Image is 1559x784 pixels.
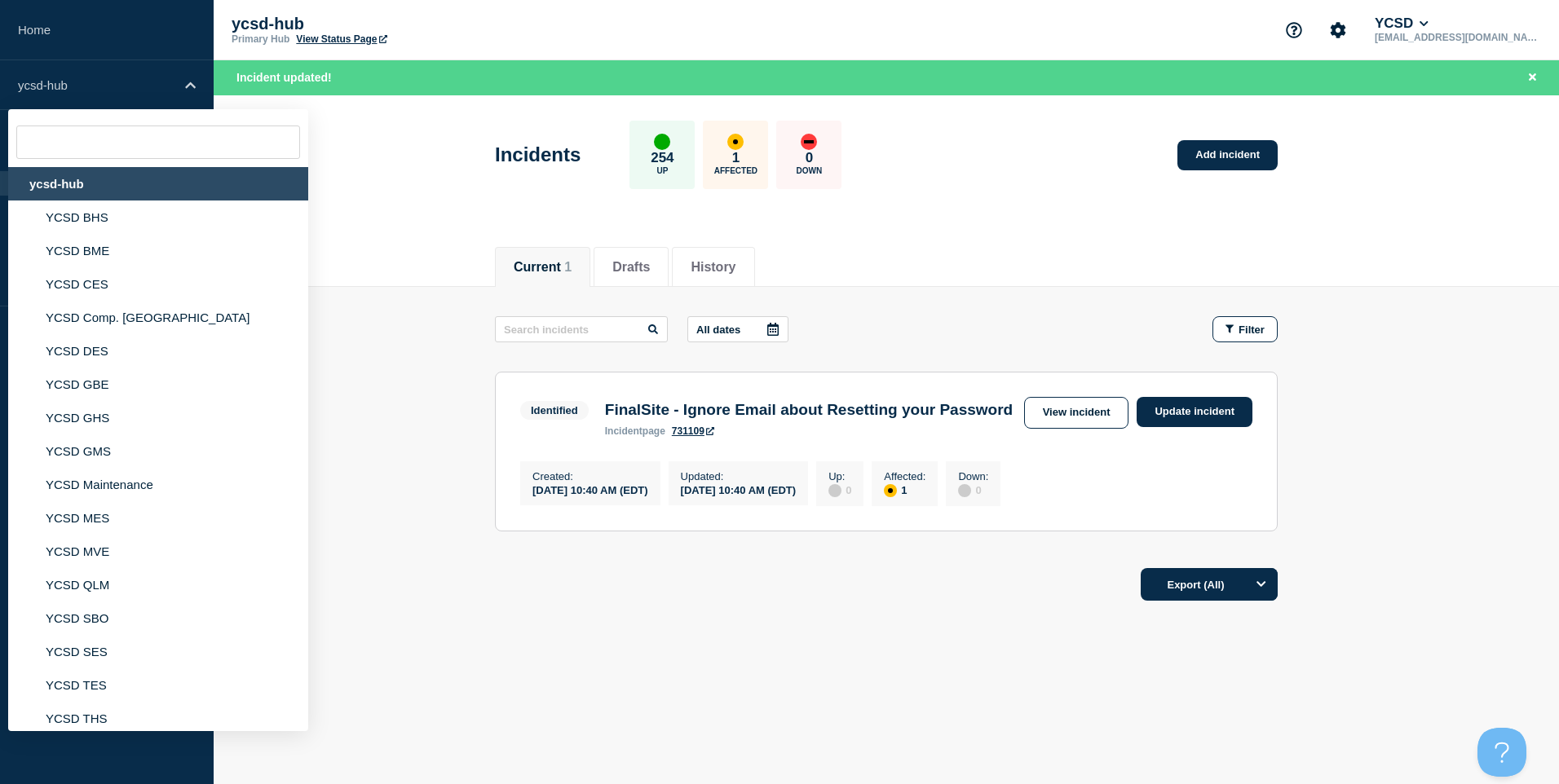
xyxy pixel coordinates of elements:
div: down [801,134,817,150]
p: 1 [732,150,740,166]
button: Drafts [612,260,650,275]
span: Identified [520,401,589,420]
li: YCSD MVE [8,535,308,568]
a: View Status Page [296,33,386,45]
button: History [691,260,735,275]
p: Affected [714,166,757,175]
p: All dates [696,324,740,336]
div: affected [727,134,744,150]
button: Export (All) [1141,568,1278,601]
li: YCSD THS [8,702,308,735]
p: Up : [828,470,851,482]
span: 1 [564,260,572,274]
p: page [605,425,665,437]
li: YCSD BME [8,234,308,267]
div: 0 [828,482,851,497]
li: YCSD MES [8,501,308,535]
li: YCSD SBO [8,601,308,635]
h1: Incidents [495,143,581,166]
input: Search incidents [495,316,668,342]
p: Primary Hub [232,33,289,45]
p: Down [797,166,823,175]
span: Filter [1239,324,1265,336]
li: YCSD QLM [8,568,308,601]
div: [DATE] 10:40 AM (EDT) [532,482,648,496]
p: Created : [532,470,648,482]
button: Options [1245,568,1278,601]
p: ycsd-hub [18,78,174,92]
a: Add incident [1177,140,1278,170]
h3: FinalSite - Ignore Email about Resetting your Password [605,401,1013,419]
a: View incident [1024,397,1129,429]
div: disabled [828,484,841,497]
li: YCSD TES [8,668,308,702]
li: YCSD DES [8,334,308,368]
button: YCSD [1371,15,1432,32]
p: Down : [958,470,988,482]
button: Current 1 [514,260,572,275]
p: Updated : [681,470,797,482]
li: YCSD Maintenance [8,468,308,501]
div: 0 [958,482,988,497]
p: 0 [806,150,813,166]
li: YCSD CES [8,267,308,301]
li: YCSD GHS [8,401,308,434]
a: 731109 [672,425,714,437]
li: YCSD SES [8,635,308,668]
p: Affected : [884,470,925,482]
span: incident [605,425,643,437]
li: YCSD GMS [8,434,308,468]
p: [EMAIL_ADDRESS][DOMAIN_NAME] [1371,32,1541,43]
span: Incident updated! [236,71,332,84]
li: YCSD Comp. [GEOGRAPHIC_DATA] [8,301,308,334]
p: Up [656,166,668,175]
iframe: Help Scout Beacon - Open [1477,728,1526,777]
div: ycsd-hub [8,167,308,200]
button: Close banner [1522,68,1543,87]
div: [DATE] 10:40 AM (EDT) [681,482,797,496]
div: disabled [958,484,971,497]
li: YCSD BHS [8,200,308,234]
p: ycsd-hub [232,15,558,33]
button: Account settings [1321,13,1355,47]
button: Filter [1212,316,1278,342]
p: 254 [651,150,674,166]
li: YCSD GBE [8,368,308,401]
button: All dates [687,316,788,342]
div: 1 [884,482,925,497]
a: Update incident [1137,397,1252,427]
button: Support [1277,13,1311,47]
div: up [654,134,670,150]
div: affected [884,484,897,497]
